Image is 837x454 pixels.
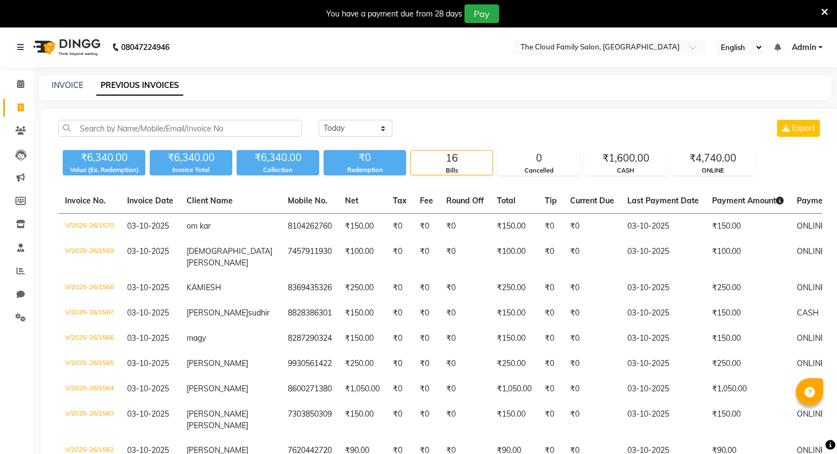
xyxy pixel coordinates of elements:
[490,402,538,438] td: ₹150.00
[288,196,327,206] span: Mobile No.
[338,214,386,240] td: ₹150.00
[187,221,211,231] span: om kar
[538,301,564,326] td: ₹0
[281,326,338,351] td: 8287290324
[386,275,413,301] td: ₹0
[440,301,490,326] td: ₹0
[490,377,538,402] td: ₹1,050.00
[672,166,753,175] div: ONLINE
[63,165,145,175] div: Value (Ex. Redemption)
[63,150,145,165] div: ₹6,340.00
[338,326,386,351] td: ₹150.00
[411,166,493,175] div: Bills
[564,214,621,240] td: ₹0
[386,301,413,326] td: ₹0
[705,275,790,301] td: ₹250.00
[65,196,106,206] span: Invoice No.
[187,333,206,343] span: magy
[621,351,705,377] td: 03-10-2025
[413,351,440,377] td: ₹0
[338,351,386,377] td: ₹250.00
[281,239,338,275] td: 7457911930
[28,32,103,63] img: logo
[564,326,621,351] td: ₹0
[121,32,169,63] b: 08047224946
[58,402,121,438] td: V/2025-26/1563
[413,239,440,275] td: ₹0
[621,377,705,402] td: 03-10-2025
[440,239,490,275] td: ₹0
[127,196,173,206] span: Invoice Date
[777,120,820,137] button: Export
[150,150,232,165] div: ₹6,340.00
[564,351,621,377] td: ₹0
[498,151,579,166] div: 0
[497,196,516,206] span: Total
[538,402,564,438] td: ₹0
[96,76,183,96] a: PREVIOUS INVOICES
[345,196,358,206] span: Net
[705,402,790,438] td: ₹150.00
[386,326,413,351] td: ₹0
[797,358,825,368] span: ONLINE
[792,123,815,133] span: Export
[490,326,538,351] td: ₹150.00
[237,165,319,175] div: Collection
[621,275,705,301] td: 03-10-2025
[498,166,579,175] div: Cancelled
[386,239,413,275] td: ₹0
[127,221,169,231] span: 03-10-2025
[440,214,490,240] td: ₹0
[490,239,538,275] td: ₹100.00
[413,326,440,351] td: ₹0
[538,351,564,377] td: ₹0
[281,301,338,326] td: 8828386301
[187,308,248,318] span: [PERSON_NAME]
[490,214,538,240] td: ₹150.00
[338,377,386,402] td: ₹1,050.00
[440,275,490,301] td: ₹0
[58,301,121,326] td: V/2025-26/1567
[58,120,302,137] input: Search by Name/Mobile/Email/Invoice No
[490,275,538,301] td: ₹250.00
[797,221,825,231] span: ONLINE
[440,351,490,377] td: ₹0
[281,377,338,402] td: 8600271380
[545,196,557,206] span: Tip
[324,150,406,165] div: ₹0
[187,283,221,292] span: KAMIESH
[281,351,338,377] td: 9930561422
[58,214,121,240] td: V/2025-26/1570
[538,326,564,351] td: ₹0
[797,308,819,318] span: CASH
[490,351,538,377] td: ₹250.00
[464,4,499,23] button: Pay
[705,214,790,240] td: ₹150.00
[58,275,121,301] td: V/2025-26/1568
[393,196,407,206] span: Tax
[187,384,248,394] span: [PERSON_NAME]
[538,377,564,402] td: ₹0
[797,246,825,256] span: ONLINE
[237,150,319,165] div: ₹6,340.00
[386,402,413,438] td: ₹0
[705,301,790,326] td: ₹150.00
[538,275,564,301] td: ₹0
[564,377,621,402] td: ₹0
[413,377,440,402] td: ₹0
[538,214,564,240] td: ₹0
[420,196,433,206] span: Fee
[797,333,825,343] span: ONLINE
[324,165,406,175] div: Redemption
[187,358,248,368] span: [PERSON_NAME]
[621,326,705,351] td: 03-10-2025
[621,301,705,326] td: 03-10-2025
[187,420,248,430] span: [PERSON_NAME]
[127,308,169,318] span: 03-10-2025
[797,384,825,394] span: ONLINE
[705,239,790,275] td: ₹100.00
[58,326,121,351] td: V/2025-26/1566
[338,402,386,438] td: ₹150.00
[564,402,621,438] td: ₹0
[386,377,413,402] td: ₹0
